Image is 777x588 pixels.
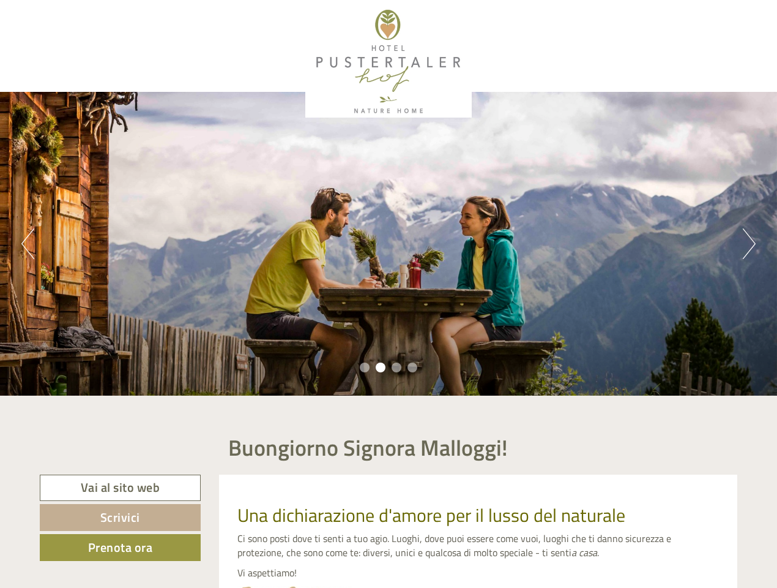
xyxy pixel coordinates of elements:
button: Previous [21,228,34,259]
span: Una dichiarazione d'amore per il lusso del naturale [237,501,625,529]
a: Scrivici [40,504,201,531]
em: casa [579,545,597,560]
a: Prenota ora [40,534,201,561]
p: Ci sono posti dove ti senti a tuo agio. Luoghi, dove puoi essere come vuoi, luoghi che ti danno s... [237,532,719,560]
p: Vi aspettiamo! [237,566,719,580]
h1: Buongiorno Signora Malloggi! [228,435,508,460]
button: Next [743,228,756,259]
em: a [571,545,576,560]
a: Vai al sito web [40,475,201,501]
